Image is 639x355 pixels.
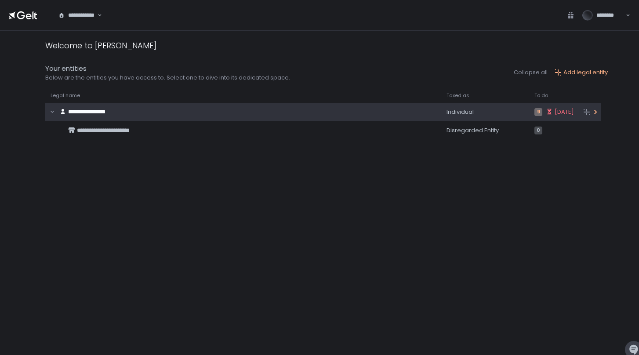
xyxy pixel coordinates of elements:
span: [DATE] [555,108,574,116]
button: Collapse all [514,69,548,76]
div: Individual [447,108,524,116]
div: Welcome to [PERSON_NAME] [45,40,156,51]
input: Search for option [96,11,97,20]
div: Disregarded Entity [447,127,524,134]
span: To do [534,92,548,99]
button: Add legal entity [555,69,608,76]
span: 0 [534,127,542,134]
div: Search for option [53,6,102,25]
div: Your entities [45,64,290,74]
div: Below are the entities you have access to. Select one to dive into its dedicated space. [45,74,290,82]
span: Taxed as [447,92,469,99]
span: 9 [534,108,542,116]
span: Legal name [51,92,80,99]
